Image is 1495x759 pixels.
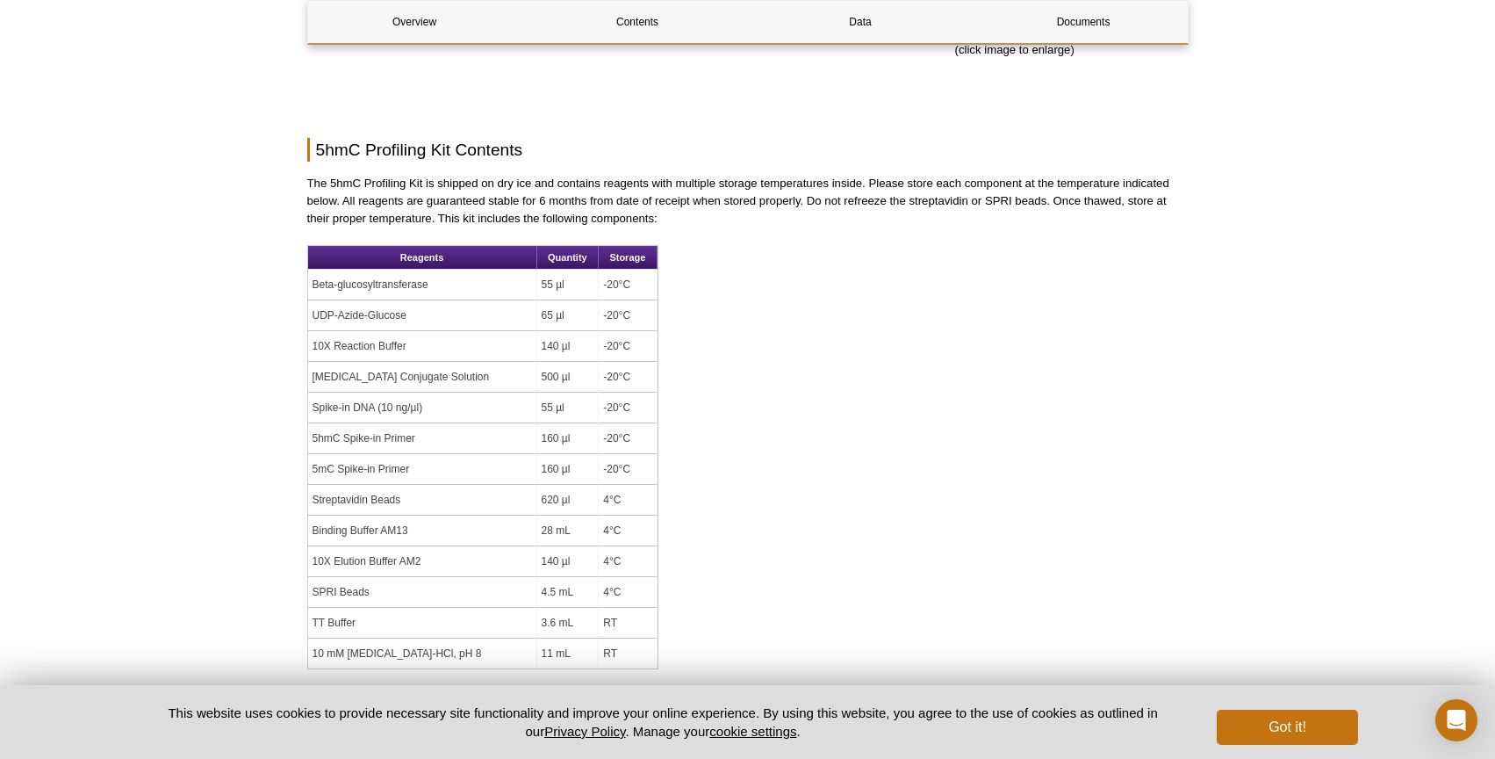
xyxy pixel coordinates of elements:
a: Privacy Policy [544,724,625,739]
td: -20°C [599,423,657,454]
td: -20°C [599,393,657,423]
td: -20°C [599,270,657,300]
td: RT [599,639,657,669]
td: 160 µl [537,423,600,454]
td: UDP-Azide-Glucose [308,300,537,331]
a: Data [754,1,967,43]
td: 140 µl [537,331,600,362]
td: 500 µl [537,362,600,393]
td: -20°C [599,331,657,362]
td: 140 µl [537,546,600,577]
button: Got it! [1217,710,1357,745]
td: 5mC Spike-in Primer [308,454,537,485]
td: 4°C [599,485,657,516]
button: cookie settings [709,724,796,739]
td: Streptavidin Beads [308,485,537,516]
td: Spike-in DNA (10 ng/µl) [308,393,537,423]
td: 5hmC Spike-in Primer [308,423,537,454]
td: Binding Buffer AM13 [308,516,537,546]
td: SPRI Beads [308,577,537,608]
th: Storage [599,246,657,270]
td: 4°C [599,577,657,608]
a: Contents [531,1,744,43]
p: This website uses cookies to provide necessary site functionality and improve your online experie... [138,704,1189,741]
td: 11 mL [537,639,600,669]
td: 4°C [599,546,657,577]
td: RT [599,608,657,639]
td: TT Buffer [308,608,537,639]
td: 55 µl [537,393,600,423]
td: 4.5 mL [537,577,600,608]
td: 3.6 mL [537,608,600,639]
td: 10X Reaction Buffer [308,331,537,362]
td: -20°C [599,454,657,485]
td: 4°C [599,516,657,546]
h2: 5hmC Profiling Kit Contents [307,138,1189,162]
td: [MEDICAL_DATA] Conjugate Solution [308,362,537,393]
a: Overview [308,1,521,43]
div: Open Intercom Messenger [1435,699,1477,741]
p: (click image to enlarge) [841,36,1189,59]
td: 55 µl [537,270,600,300]
td: 65 µl [537,300,600,331]
td: -20°C [599,362,657,393]
td: Beta-glucosyltransferase [308,270,537,300]
td: -20°C [599,300,657,331]
td: 620 µl [537,485,600,516]
p: The 5hmC Profiling Kit is shipped on dry ice and contains reagents with multiple storage temperat... [307,175,1189,228]
th: Quantity [537,246,600,270]
a: Documents [977,1,1190,43]
td: 10X Elution Buffer AM2 [308,546,537,577]
td: 160 µl [537,454,600,485]
td: 28 mL [537,516,600,546]
td: 10 mM [MEDICAL_DATA]-HCl, pH 8 [308,639,537,669]
th: Reagents [308,246,537,270]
